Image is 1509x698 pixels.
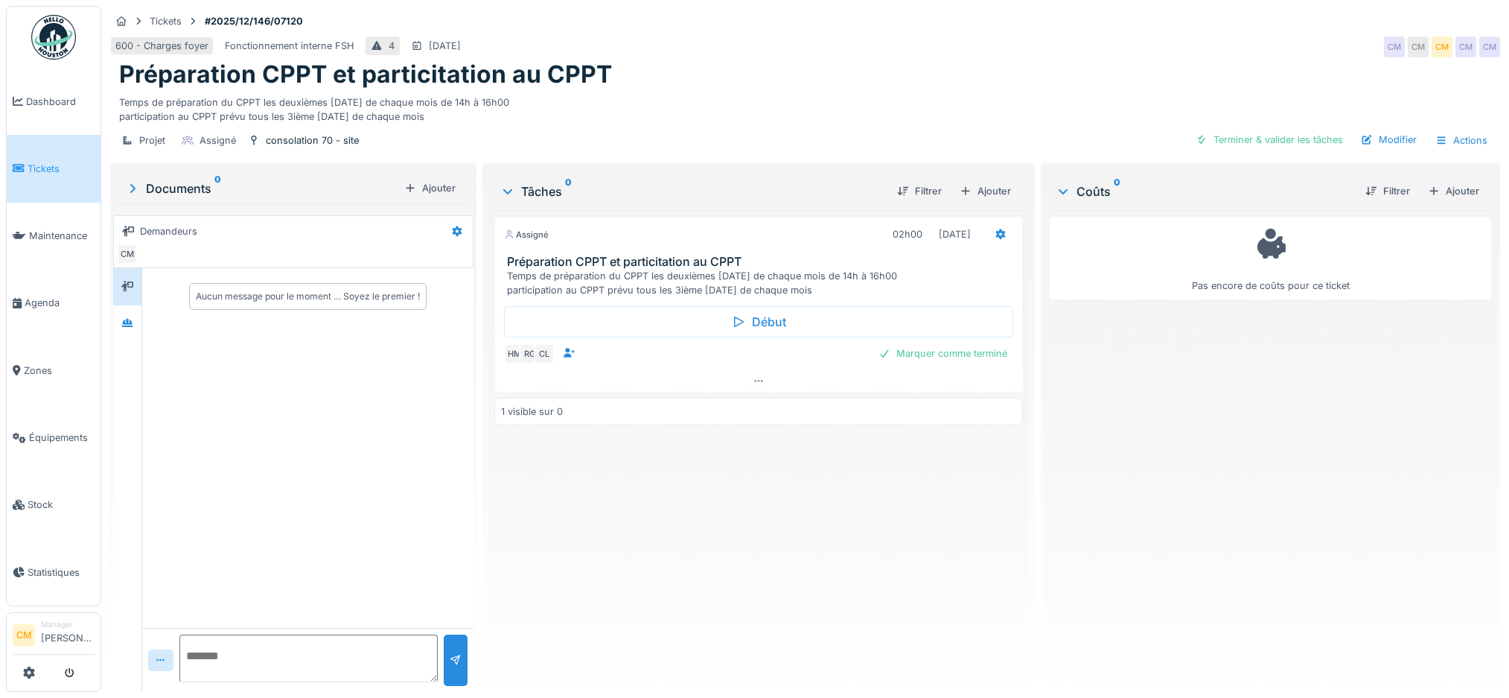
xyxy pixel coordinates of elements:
[119,89,1491,124] div: Temps de préparation du CPPT les deuxièmes [DATE] de chaque mois de 14h à 16h00 participation au ...
[7,404,101,471] a: Équipements
[1384,37,1405,57] div: CM
[139,133,165,147] div: Projet
[150,14,182,28] div: Tickets
[398,178,462,198] div: Ajouter
[214,180,221,197] sup: 0
[41,619,95,630] div: Manager
[119,60,612,89] h1: Préparation CPPT et particitation au CPPT
[939,227,971,241] div: [DATE]
[26,95,95,109] span: Dashboard
[1059,223,1481,293] div: Pas encore de coûts pour ce ticket
[534,343,555,364] div: CL
[507,269,1016,297] div: Temps de préparation du CPPT les deuxièmes [DATE] de chaque mois de 14h à 16h00 participation au ...
[519,343,540,364] div: RG
[140,224,197,238] div: Demandeurs
[1429,130,1494,151] div: Actions
[225,39,354,53] div: Fonctionnement interne FSH
[429,39,461,53] div: [DATE]
[7,472,101,539] a: Stock
[954,181,1017,201] div: Ajouter
[565,183,572,200] sup: 0
[25,296,95,310] span: Agenda
[28,498,95,512] span: Stock
[1479,37,1500,57] div: CM
[872,343,1013,364] div: Marquer comme terminé
[504,229,549,241] div: Assigné
[29,229,95,243] span: Maintenance
[24,364,95,378] span: Zones
[13,619,95,655] a: CM Manager[PERSON_NAME]
[28,162,95,176] span: Tickets
[7,337,101,404] a: Zones
[115,39,208,53] div: 600 - Charges foyer
[28,565,95,580] span: Statistiques
[7,203,101,270] a: Maintenance
[1408,37,1429,57] div: CM
[266,133,359,147] div: consolation 70 - site
[196,290,420,303] div: Aucun message pour le moment … Soyez le premier !
[500,183,885,200] div: Tâches
[504,343,525,364] div: HM
[29,431,95,445] span: Équipements
[504,306,1013,337] div: Début
[199,14,309,28] strong: #2025/12/146/07120
[1056,183,1353,200] div: Coûts
[200,133,236,147] div: Assigné
[501,404,563,419] div: 1 visible sur 0
[1455,37,1476,57] div: CM
[893,227,922,241] div: 02h00
[1359,181,1416,201] div: Filtrer
[1422,181,1485,201] div: Ajouter
[1114,183,1120,200] sup: 0
[389,39,395,53] div: 4
[1190,130,1349,150] div: Terminer & valider les tâches
[7,135,101,202] a: Tickets
[7,68,101,135] a: Dashboard
[507,255,1016,269] h3: Préparation CPPT et particitation au CPPT
[1355,130,1423,150] div: Modifier
[13,624,35,647] li: CM
[117,244,138,264] div: CM
[125,180,398,197] div: Documents
[7,270,101,337] a: Agenda
[41,619,95,651] li: [PERSON_NAME]
[7,539,101,606] a: Statistiques
[31,15,76,60] img: Badge_color-CXgf-gQk.svg
[1432,37,1452,57] div: CM
[891,181,948,201] div: Filtrer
